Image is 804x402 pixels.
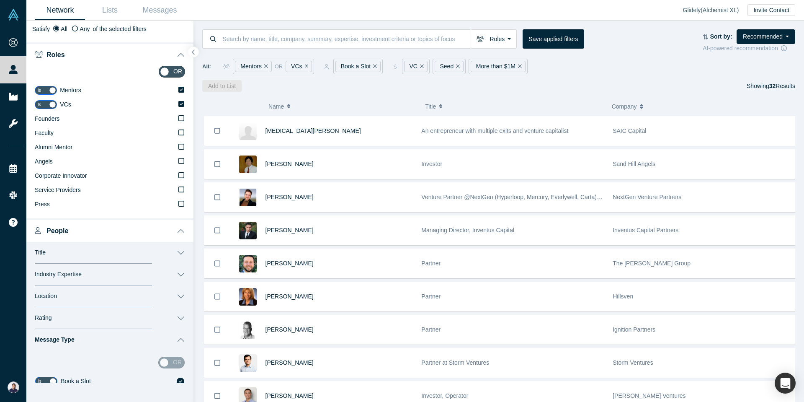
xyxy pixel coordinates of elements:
span: All [61,26,67,32]
button: Bookmark [204,348,230,377]
button: Bookmark [204,150,230,179]
span: Ignition Partners [613,326,655,333]
span: Rating [35,314,52,322]
div: Seed [435,61,464,72]
button: Bookmark [204,216,230,245]
span: Investor [421,161,442,167]
button: Recommended [737,29,795,44]
span: Location [35,293,57,300]
div: Satisfy of the selected filters [32,25,188,34]
span: Service Providers [35,187,81,193]
img: Shane Sabine's Profile Image [239,189,257,206]
button: Bookmark [204,315,230,344]
span: Title [425,98,436,115]
span: Title [35,249,46,256]
img: Shu Oikawa's Account [8,381,19,393]
span: NextGen Venture Partners [613,194,681,200]
img: Arun Penmetsa's Profile Image [239,354,257,372]
span: The [PERSON_NAME] Group [613,260,691,267]
img: Scott Coleman's Profile Image [239,321,257,339]
span: Company [612,98,637,115]
span: Book a Slot [61,378,91,384]
span: Name [268,98,284,115]
button: Remove Filter [302,62,309,71]
span: Storm Ventures [613,359,653,366]
span: or [275,62,283,71]
button: Roles [471,29,517,49]
button: Remove Filter [262,62,268,71]
span: Partner [421,260,441,267]
span: Investor, Operator [421,392,468,399]
img: Danny Cotter's Profile Image [239,255,257,272]
span: Inventus Capital Partners [613,227,678,233]
a: [PERSON_NAME] [265,392,314,399]
img: Manu Rekhi's Profile Image [239,222,257,239]
span: Press [35,201,50,207]
a: [PERSON_NAME] [265,326,314,333]
div: AI-powered recommendation [703,44,795,53]
div: Book a Slot [335,61,381,72]
span: Mentors [60,87,81,93]
button: Save applied filters [523,29,584,49]
button: Name [268,98,416,115]
span: People [46,227,68,235]
img: Ning Sung's Profile Image [239,156,257,173]
span: Roles [46,51,65,59]
button: Company [612,98,789,115]
span: Results [769,83,795,89]
span: Angels [35,158,53,165]
span: SAIC Capital [613,127,646,134]
span: Partner [421,326,441,333]
button: Bookmark [204,282,230,311]
img: Alchemist Vault Logo [8,9,19,21]
span: Message Type [35,336,75,343]
a: [PERSON_NAME] [265,194,314,200]
span: An entrepreneur with multiple exits and venture capitalist [421,127,568,134]
span: Partner at Storm Ventures [421,359,489,366]
span: Managing Director, Inventus Capital [421,227,514,233]
span: Founders [35,115,59,122]
span: VCs [60,101,71,108]
button: Bookmark [204,249,230,278]
img: Tao Wang's Profile Image [239,122,257,140]
a: [PERSON_NAME] [265,260,314,267]
a: [PERSON_NAME] [265,293,314,300]
button: People [26,218,193,242]
a: [PERSON_NAME] [265,227,314,233]
div: VC [404,61,428,72]
span: [PERSON_NAME] [265,359,314,366]
span: Corporate Innovator [35,172,87,179]
div: Glidely ( Alchemist XL ) [683,6,748,15]
span: All: [202,62,211,71]
div: VCs [286,61,312,72]
span: Faculty [35,130,54,136]
a: Network [35,0,85,20]
button: Message Type [26,329,193,351]
span: Sand Hill Angels [613,161,655,167]
button: Roles [26,42,193,66]
a: Messages [135,0,185,20]
button: Title [26,242,193,264]
button: Rating [26,307,193,329]
button: Title [425,98,603,115]
span: Hillsven [613,293,633,300]
div: Showing [747,80,795,92]
span: [PERSON_NAME] Ventures [613,392,685,399]
button: Remove Filter [515,62,522,71]
div: More than $1M [471,61,526,72]
button: Invite Contact [747,4,795,16]
button: Bookmark [204,116,230,145]
span: Alumni Mentor [35,144,72,150]
button: Add to List [202,80,242,92]
div: Mentors [235,61,271,72]
button: Remove Filter [417,62,424,71]
a: [PERSON_NAME] [265,161,314,167]
a: [MEDICAL_DATA][PERSON_NAME] [265,127,361,134]
button: Bookmark [204,183,230,212]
